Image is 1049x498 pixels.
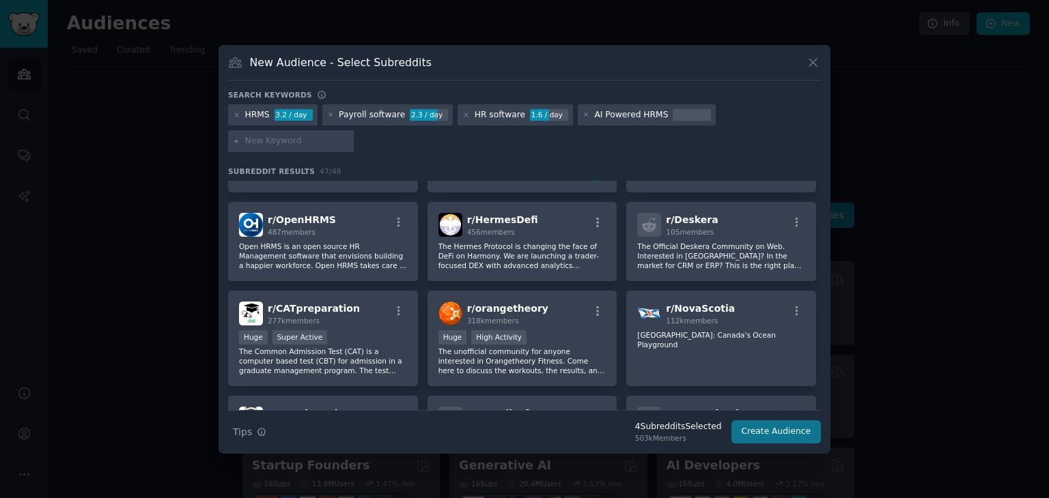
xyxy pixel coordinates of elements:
input: New Keyword [245,135,349,147]
img: NovaScotia [637,302,661,325]
button: Create Audience [731,420,822,443]
span: Subreddit Results [228,166,315,176]
div: 3.2 / day [275,109,313,121]
span: Tips [233,425,252,439]
span: r/ OpenHRMS [268,214,336,225]
span: 318k members [467,317,519,325]
img: OpenHRMS [239,213,263,237]
span: 456 members [467,228,515,236]
button: Tips [228,420,271,444]
span: r/ GarminFenix [268,408,344,419]
div: Huge [438,330,467,345]
div: 2.3 / day [410,109,448,121]
h3: New Audience - Select Subreddits [250,55,432,70]
img: GarminFenix [239,407,263,430]
span: 277k members [268,317,320,325]
span: r/ NovaScotia [666,303,735,314]
img: HermesDefi [438,213,462,237]
span: 105 members [666,228,714,236]
div: Huge [239,330,268,345]
p: The Common Admission Test (CAT) is a computer based test (CBT) for admission in a graduate manage... [239,347,407,375]
div: HRMS [245,109,270,121]
p: The Official Deskera Community on Web. Interested in [GEOGRAPHIC_DATA]? In the market for CRM or ... [637,241,805,270]
div: 1.6 / day [530,109,568,121]
span: 47 / 48 [320,167,341,175]
div: 503k Members [635,433,722,443]
p: The unofficial community for anyone interested in Orangetheory Fitness. Come here to discuss the ... [438,347,606,375]
p: The Hermes Protocol is changing the face of DeFi on Harmony. We are launching a trader-focused DE... [438,241,606,270]
span: r/ payrollsoftware [467,408,560,419]
span: 112k members [666,317,718,325]
span: r/ HermesDefi [467,214,538,225]
div: High Activity [471,330,527,345]
img: CATpreparation [239,302,263,325]
div: HR software [475,109,525,121]
span: r/ CATpreparation [268,303,360,314]
p: [GEOGRAPHIC_DATA]: Canada's Ocean Playground [637,330,805,349]
h3: Search keywords [228,90,312,100]
div: Payroll software [339,109,405,121]
img: orangetheory [438,302,462,325]
p: Open HRMS is an open source HR Management software that envisions building a happier workforce. O... [239,241,407,270]
span: 487 members [268,228,316,236]
div: 4 Subreddit s Selected [635,421,722,433]
div: Super Active [272,330,328,345]
span: r/ SMBTechnology [666,408,758,419]
span: r/ orangetheory [467,303,548,314]
div: AI Powered HRMS [594,109,668,121]
span: r/ Deskera [666,214,718,225]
